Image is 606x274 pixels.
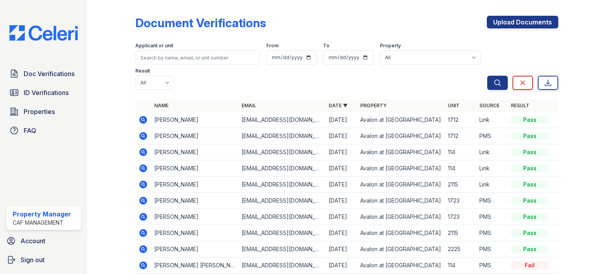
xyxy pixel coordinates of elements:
td: [DATE] [325,257,357,274]
td: [EMAIL_ADDRESS][DOMAIN_NAME] [238,112,325,128]
td: 1712 [445,112,476,128]
span: ID Verifications [24,88,69,97]
td: [PERSON_NAME] [151,112,238,128]
input: Search by name, email, or unit number [135,50,260,65]
td: 2115 [445,225,476,241]
td: [DATE] [325,177,357,193]
td: PMS [476,128,508,144]
span: Doc Verifications [24,69,75,78]
td: [PERSON_NAME] [151,177,238,193]
a: Property [360,103,387,108]
td: 1723 [445,209,476,225]
td: Avalon at [GEOGRAPHIC_DATA] [357,160,444,177]
div: Pass [511,197,549,205]
td: Link [476,160,508,177]
td: [EMAIL_ADDRESS][DOMAIN_NAME] [238,241,325,257]
a: Name [154,103,168,108]
a: Doc Verifications [6,66,81,82]
a: Email [241,103,256,108]
td: PMS [476,257,508,274]
td: [EMAIL_ADDRESS][DOMAIN_NAME] [238,160,325,177]
div: Pass [511,164,549,172]
label: Applicant or unit [135,43,173,49]
td: Avalon at [GEOGRAPHIC_DATA] [357,144,444,160]
td: [PERSON_NAME] [151,160,238,177]
td: [EMAIL_ADDRESS][DOMAIN_NAME] [238,193,325,209]
a: Properties [6,104,81,119]
td: [DATE] [325,241,357,257]
td: Avalon at [GEOGRAPHIC_DATA] [357,128,444,144]
span: Account [21,236,45,246]
td: [EMAIL_ADDRESS][DOMAIN_NAME] [238,209,325,225]
div: Pass [511,229,549,237]
td: 114 [445,144,476,160]
td: Link [476,112,508,128]
td: [PERSON_NAME] [151,209,238,225]
td: Link [476,144,508,160]
td: [DATE] [325,160,357,177]
td: PMS [476,241,508,257]
td: PMS [476,225,508,241]
a: Result [511,103,529,108]
div: Pass [511,245,549,253]
div: Pass [511,181,549,188]
div: Pass [511,148,549,156]
td: PMS [476,193,508,209]
a: ID Verifications [6,85,81,101]
a: Unit [448,103,460,108]
td: Avalon at [GEOGRAPHIC_DATA] [357,177,444,193]
td: [DATE] [325,225,357,241]
td: [EMAIL_ADDRESS][DOMAIN_NAME] [238,177,325,193]
a: Account [3,233,84,249]
td: [EMAIL_ADDRESS][DOMAIN_NAME] [238,144,325,160]
td: Avalon at [GEOGRAPHIC_DATA] [357,209,444,225]
td: 114 [445,257,476,274]
div: Property Manager [13,209,71,219]
label: From [266,43,279,49]
td: [EMAIL_ADDRESS][DOMAIN_NAME] [238,225,325,241]
td: 1723 [445,193,476,209]
a: Upload Documents [487,16,558,28]
span: Properties [24,107,55,116]
span: FAQ [24,126,36,135]
td: Avalon at [GEOGRAPHIC_DATA] [357,225,444,241]
a: Source [479,103,499,108]
div: Document Verifications [135,16,266,30]
span: Sign out [21,255,45,265]
label: To [323,43,329,49]
td: [PERSON_NAME] [151,241,238,257]
td: [PERSON_NAME] [151,144,238,160]
td: [EMAIL_ADDRESS][DOMAIN_NAME] [238,257,325,274]
td: [EMAIL_ADDRESS][DOMAIN_NAME] [238,128,325,144]
td: Avalon at [GEOGRAPHIC_DATA] [357,257,444,274]
div: CAF Management [13,219,71,227]
td: Link [476,177,508,193]
td: [DATE] [325,209,357,225]
td: 2225 [445,241,476,257]
div: Pass [511,132,549,140]
td: [PERSON_NAME] [PERSON_NAME] [151,257,238,274]
td: [DATE] [325,144,357,160]
td: [DATE] [325,128,357,144]
td: [PERSON_NAME] [151,128,238,144]
td: 1712 [445,128,476,144]
td: Avalon at [GEOGRAPHIC_DATA] [357,112,444,128]
a: FAQ [6,123,81,138]
td: [PERSON_NAME] [151,193,238,209]
a: Sign out [3,252,84,268]
label: Result [135,68,150,74]
div: Pass [511,213,549,221]
td: 114 [445,160,476,177]
td: Avalon at [GEOGRAPHIC_DATA] [357,241,444,257]
td: [DATE] [325,193,357,209]
td: 2115 [445,177,476,193]
div: Pass [511,116,549,124]
td: [PERSON_NAME] [151,225,238,241]
div: Fail [511,261,549,269]
td: PMS [476,209,508,225]
iframe: chat widget [573,242,598,266]
a: Date ▼ [329,103,348,108]
label: Property [380,43,401,49]
td: Avalon at [GEOGRAPHIC_DATA] [357,193,444,209]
